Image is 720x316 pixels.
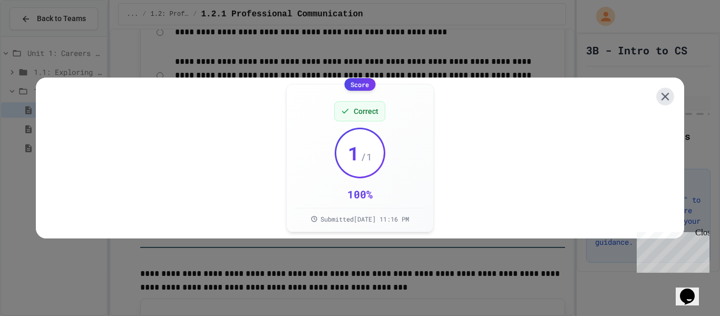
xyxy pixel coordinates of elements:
span: Submitted [DATE] 11:16 PM [320,215,409,223]
div: Score [344,78,375,91]
span: 1 [348,142,359,164]
span: / 1 [361,149,372,164]
div: Chat with us now!Close [4,4,73,67]
iframe: chat widget [633,228,709,273]
iframe: chat widget [676,274,709,305]
span: Correct [354,106,378,117]
div: 100 % [347,187,373,202]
